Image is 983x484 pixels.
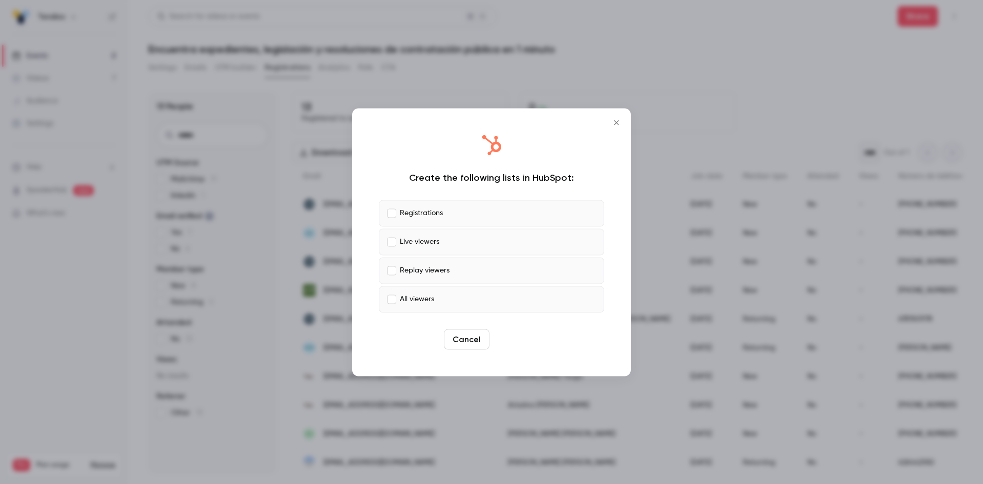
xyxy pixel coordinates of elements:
[400,208,443,219] p: Registrations
[400,237,439,247] p: Live viewers
[606,112,627,133] button: Close
[444,329,489,349] button: Cancel
[400,294,434,305] p: All viewers
[379,171,604,183] div: Create the following lists in HubSpot:
[400,265,450,276] p: Replay viewers
[494,329,540,349] button: Create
